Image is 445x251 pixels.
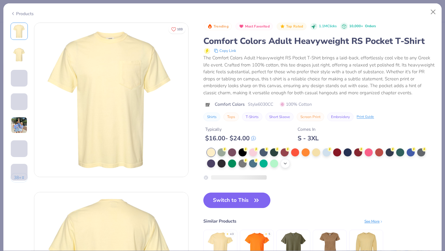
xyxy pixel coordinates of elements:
span: 1.1M Clicks [319,24,337,29]
img: Most Favorited sort [239,24,244,29]
img: User generated content [11,87,12,103]
div: 5 [269,232,270,236]
button: Embroidery [327,113,354,121]
button: copy to clipboard [212,47,238,54]
button: Screen Print [297,113,324,121]
img: Back [12,47,27,62]
div: Comfort Colors Adult Heavyweight RS Pocket T-Shirt [203,35,434,47]
img: User generated content [11,110,12,127]
span: Most Favorited [245,25,270,28]
div: ★ [265,232,267,235]
span: Top Rated [286,25,303,28]
img: Trending sort [207,24,212,29]
button: Close [427,6,439,18]
button: Shirts [203,113,220,121]
button: 38+ [11,173,28,182]
div: Typically [205,126,256,133]
span: Trending [214,25,229,28]
button: Badge Button [235,23,273,31]
button: T-Shirts [242,113,262,121]
div: $ 16.00 - $ 24.00 [205,134,256,142]
div: Products [11,11,34,17]
div: See More [364,219,383,224]
div: Comes In [298,126,319,133]
div: S - 3XL [298,134,319,142]
button: Badge Button [204,23,232,31]
img: User generated content [11,157,12,174]
div: ★ [226,232,229,235]
img: User generated content [11,181,12,197]
button: Switch to This [203,193,270,208]
button: Tops [223,113,239,121]
img: brand logo [203,102,212,107]
span: Comfort Colors [215,101,245,108]
span: Style 6030CC [248,101,273,108]
div: 10,000+ [349,24,376,29]
span: Orders [365,24,376,28]
button: Short Sleeve [265,113,294,121]
img: Front [12,24,27,39]
span: 100% Cotton [280,101,312,108]
div: 4.9 [230,232,234,236]
div: Print Guide [357,114,374,120]
button: Like [168,25,185,34]
img: Top Rated sort [280,24,285,29]
img: User generated content [11,117,28,134]
span: 103 [177,28,183,31]
button: Badge Button [277,23,306,31]
div: Similar Products [203,218,236,224]
img: Front [34,23,188,177]
div: The Comfort Colors Adult Heavyweight RS Pocket T-Shirt brings a laid-back, effortlessly cool vibe... [203,54,434,96]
